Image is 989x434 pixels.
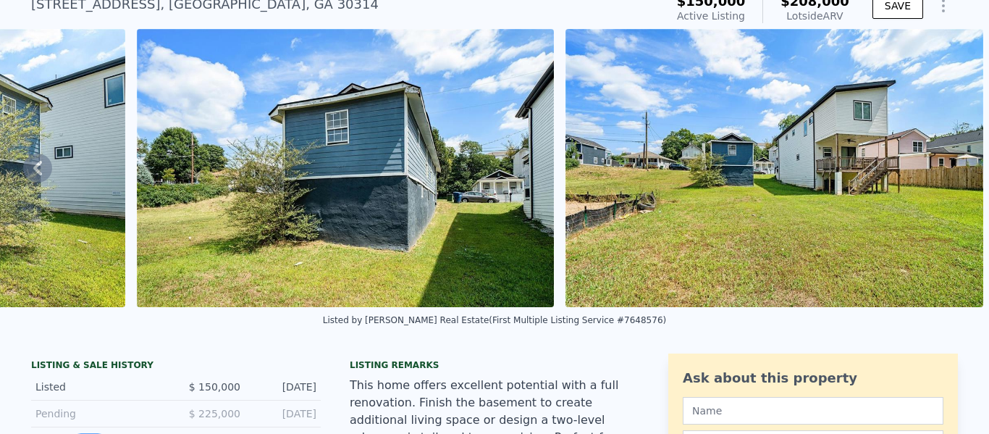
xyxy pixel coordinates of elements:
div: [DATE] [252,380,316,394]
span: Active Listing [677,10,745,22]
div: LISTING & SALE HISTORY [31,359,321,374]
input: Name [683,397,943,425]
div: Listing remarks [350,359,639,371]
span: $ 225,000 [189,408,240,420]
div: Ask about this property [683,368,943,388]
div: Listed [35,380,164,394]
span: $ 150,000 [189,381,240,393]
img: Sale: 169665299 Parcel: 13346959 [565,29,983,307]
div: Listed by [PERSON_NAME] Real Estate (First Multiple Listing Service #7648576) [323,315,666,325]
img: Sale: 169665299 Parcel: 13346959 [137,29,555,307]
div: Pending [35,406,164,421]
div: Lotside ARV [780,9,849,23]
div: [DATE] [252,406,316,421]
